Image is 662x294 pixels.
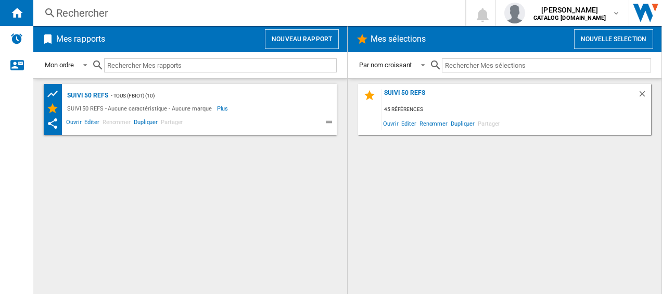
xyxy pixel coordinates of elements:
[46,102,65,115] div: Mes Sélections
[638,89,651,103] div: Supprimer
[533,5,606,15] span: [PERSON_NAME]
[104,58,337,72] input: Rechercher Mes rapports
[65,102,217,115] div: SUIVI 50 REFS - Aucune caractéristique - Aucune marque
[381,103,651,116] div: 45 références
[159,117,184,130] span: Partager
[476,116,501,130] span: Partager
[574,29,653,49] button: Nouvelle selection
[504,3,525,23] img: profile.jpg
[132,117,159,130] span: Dupliquer
[65,117,83,130] span: Ouvrir
[533,15,606,21] b: CATALOG [DOMAIN_NAME]
[418,116,449,130] span: Renommer
[217,102,230,115] span: Plus
[368,29,428,49] h2: Mes sélections
[108,89,316,102] div: - TOUS (fbiot) (10)
[54,29,107,49] h2: Mes rapports
[449,116,476,130] span: Dupliquer
[359,61,412,69] div: Par nom croissant
[10,32,23,45] img: alerts-logo.svg
[83,117,100,130] span: Editer
[46,88,65,101] div: Tableau des prix des produits
[381,116,400,130] span: Ouvrir
[46,117,59,130] ng-md-icon: Ce rapport a été partagé avec vous
[65,89,108,102] div: SUIVI 50 REFS
[265,29,339,49] button: Nouveau rapport
[442,58,651,72] input: Rechercher Mes sélections
[381,89,638,103] div: SUIVI 50 REFS
[101,117,132,130] span: Renommer
[45,61,74,69] div: Mon ordre
[400,116,417,130] span: Editer
[56,6,438,20] div: Rechercher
